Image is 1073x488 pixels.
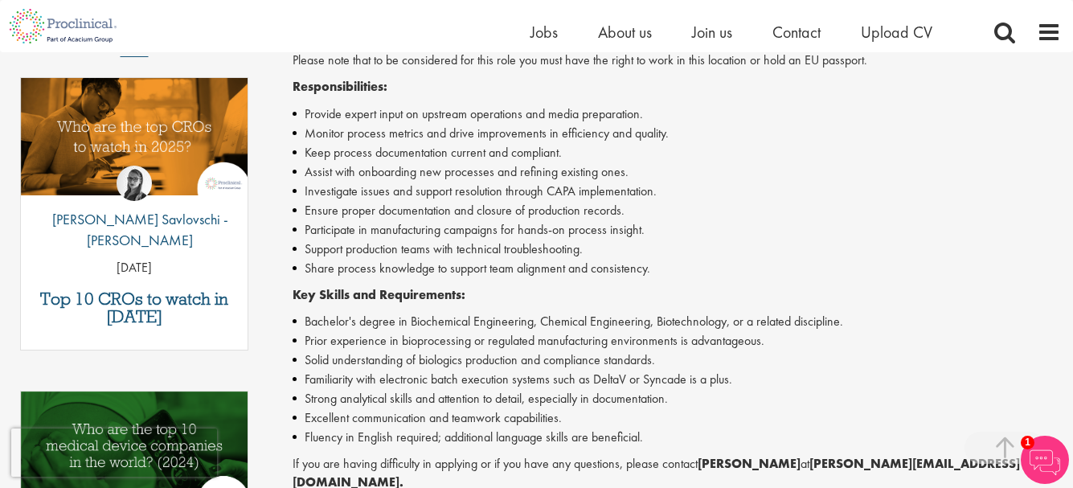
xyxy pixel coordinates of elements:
[293,370,1061,389] li: Familiarity with electronic batch execution systems such as DeltaV or Syncade is a plus.
[21,78,248,195] img: Top 10 CROs 2025 | Proclinical
[692,22,732,43] a: Join us
[11,429,217,477] iframe: reCAPTCHA
[598,22,652,43] a: About us
[117,166,152,201] img: Theodora Savlovschi - Wicks
[530,22,558,43] a: Jobs
[698,455,801,472] strong: [PERSON_NAME]
[293,240,1061,259] li: Support production teams with technical troubleshooting.
[293,428,1061,447] li: Fluency in English required; additional language skills are beneficial.
[21,78,248,220] a: Link to a post
[293,143,1061,162] li: Keep process documentation current and compliant.
[1021,436,1069,484] img: Chatbot
[293,259,1061,278] li: Share process knowledge to support team alignment and consistency.
[29,290,240,326] a: Top 10 CROs to watch in [DATE]
[293,78,387,95] strong: Responsibilities:
[293,124,1061,143] li: Monitor process metrics and drive improvements in efficiency and quality.
[21,209,248,250] p: [PERSON_NAME] Savlovschi - [PERSON_NAME]
[293,312,1061,331] li: Bachelor's degree in Biochemical Engineering, Chemical Engineering, Biotechnology, or a related d...
[293,331,1061,351] li: Prior experience in bioprocessing or regulated manufacturing environments is advantageous.
[293,201,1061,220] li: Ensure proper documentation and closure of production records.
[293,51,1061,70] p: Please note that to be considered for this role you must have the right to work in this location ...
[861,22,932,43] a: Upload CV
[293,286,465,303] strong: Key Skills and Requirements:
[293,162,1061,182] li: Assist with onboarding new processes and refining existing ones.
[1021,436,1034,449] span: 1
[293,220,1061,240] li: Participate in manufacturing campaigns for hands-on process insight.
[21,259,248,277] p: [DATE]
[293,182,1061,201] li: Investigate issues and support resolution through CAPA implementation.
[293,408,1061,428] li: Excellent communication and teamwork capabilities.
[772,22,821,43] a: Contact
[293,351,1061,370] li: Solid understanding of biologics production and compliance standards.
[21,166,248,258] a: Theodora Savlovschi - Wicks [PERSON_NAME] Savlovschi - [PERSON_NAME]
[293,389,1061,408] li: Strong analytical skills and attention to detail, especially in documentation.
[293,105,1061,124] li: Provide expert input on upstream operations and media preparation.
